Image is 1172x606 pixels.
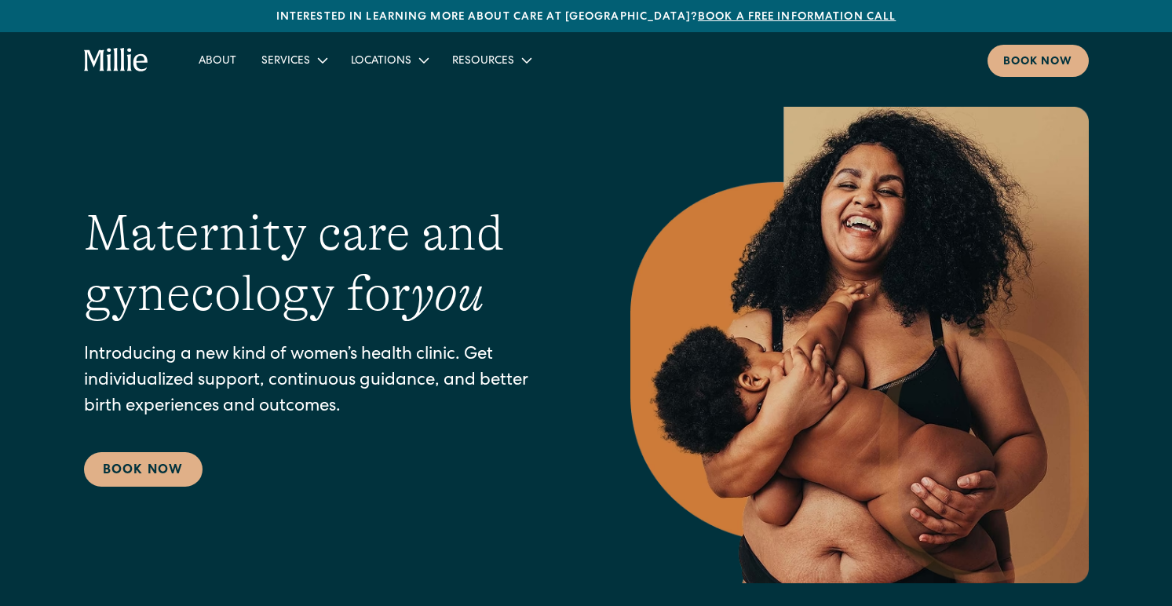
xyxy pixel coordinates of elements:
div: Locations [338,47,440,73]
a: home [84,48,149,73]
div: Services [261,53,310,70]
a: About [186,47,249,73]
div: Locations [351,53,411,70]
a: Book a free information call [698,12,896,23]
div: Resources [440,47,542,73]
em: you [411,265,484,322]
a: Book now [988,45,1089,77]
h1: Maternity care and gynecology for [84,203,568,324]
div: Book now [1003,54,1073,71]
div: Resources [452,53,514,70]
p: Introducing a new kind of women’s health clinic. Get individualized support, continuous guidance,... [84,343,568,421]
a: Book Now [84,452,203,487]
img: Smiling mother with her baby in arms, celebrating body positivity and the nurturing bond of postp... [630,107,1089,583]
div: Services [249,47,338,73]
